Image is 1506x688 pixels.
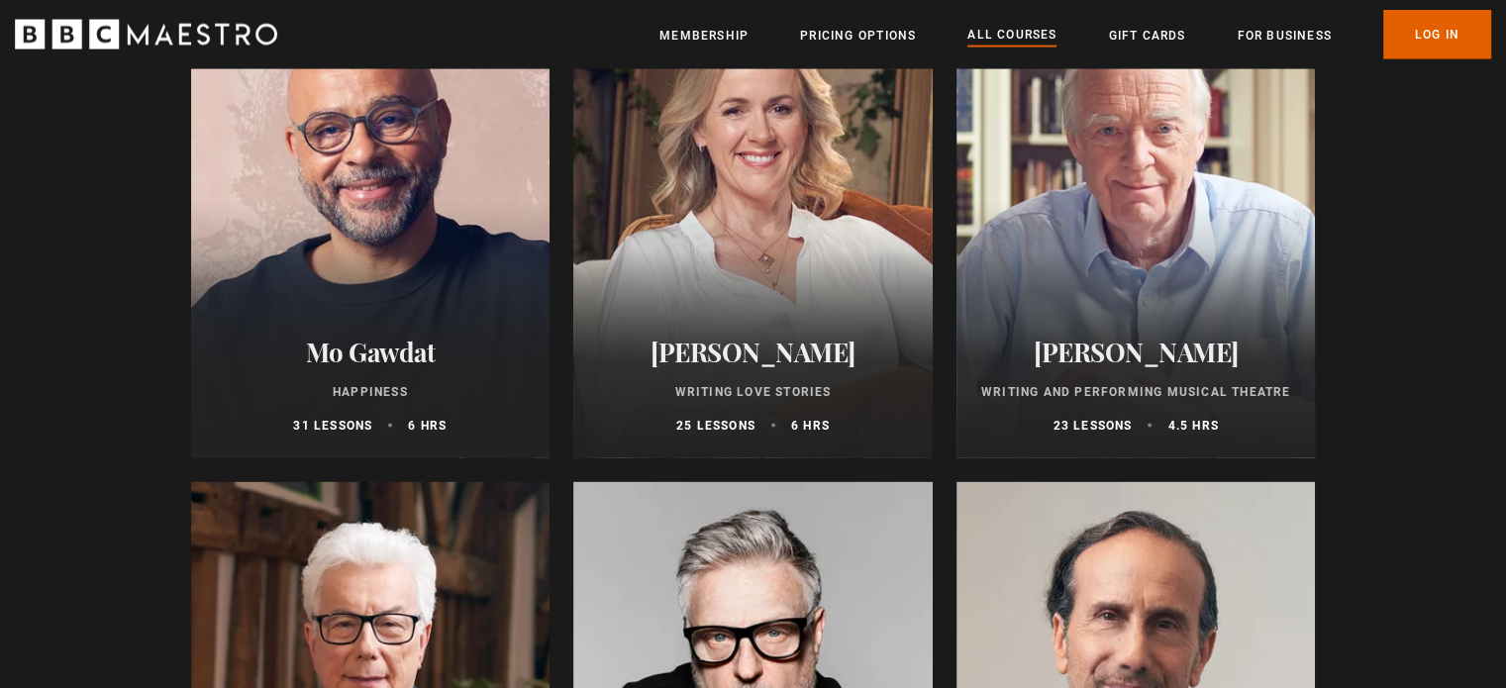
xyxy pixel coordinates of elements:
[800,26,916,46] a: Pricing Options
[659,10,1491,59] nav: Primary
[293,417,372,435] p: 31 lessons
[1053,417,1132,435] p: 23 lessons
[1167,417,1218,435] p: 4.5 hrs
[15,20,277,49] svg: BBC Maestro
[791,417,830,435] p: 6 hrs
[967,25,1056,47] a: All Courses
[597,383,909,401] p: Writing Love Stories
[215,383,527,401] p: Happiness
[408,417,447,435] p: 6 hrs
[676,417,755,435] p: 25 lessons
[659,26,749,46] a: Membership
[1237,26,1331,46] a: For business
[1383,10,1491,59] a: Log In
[980,337,1292,367] h2: [PERSON_NAME]
[980,383,1292,401] p: Writing and Performing Musical Theatre
[597,337,909,367] h2: [PERSON_NAME]
[1108,26,1185,46] a: Gift Cards
[215,337,527,367] h2: Mo Gawdat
